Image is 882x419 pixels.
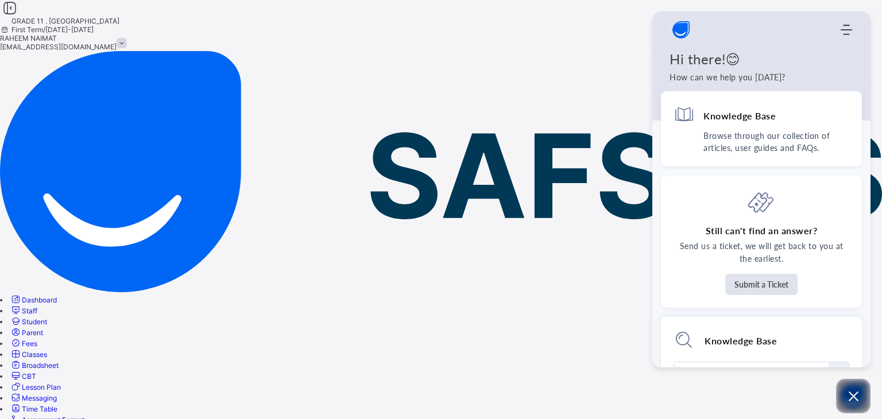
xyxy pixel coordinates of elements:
[11,17,119,25] span: Class Arm Broadsheet
[836,379,871,413] button: Open asap
[10,317,47,326] a: Student
[705,335,777,347] h2: Knowledge Base
[670,18,693,41] img: logo
[10,394,57,402] a: Messaging
[10,296,57,304] a: Dashboard
[22,350,47,359] span: Classes
[22,372,36,381] span: CBT
[661,91,862,166] div: Knowledge BaseBrowse through our collection of articles, user guides and FAQs.
[725,274,798,295] button: Submit a Ticket
[674,240,849,265] p: Send us a ticket, we will get back to you at the earliest.
[10,383,61,391] a: Lesson Plan
[22,361,59,370] span: Broadsheet
[10,307,37,315] a: Staff
[670,71,853,84] p: How can we help you today?
[703,130,849,154] p: Browse through our collection of articles, user guides and FAQs.
[10,361,59,370] a: Broadsheet
[22,307,37,315] span: Staff
[10,372,36,381] a: CBT
[10,405,57,413] a: Time Table
[22,405,57,413] span: Time Table
[22,339,37,348] span: Fees
[706,224,818,237] h4: Still can't find an answer?
[670,51,853,68] h1: Hi there!😊
[22,328,43,337] span: Parent
[22,296,57,304] span: Dashboard
[22,317,47,326] span: Student
[661,317,862,397] div: Module search widget
[10,339,37,348] a: Fees
[10,328,43,337] a: Parent
[22,394,57,402] span: Messaging
[670,18,693,41] span: Company logo
[10,350,47,359] a: Classes
[22,383,61,391] span: Lesson Plan
[703,110,776,122] h4: Knowledge Base
[705,335,849,347] div: Knowledge Base
[839,24,853,36] div: Modules Menu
